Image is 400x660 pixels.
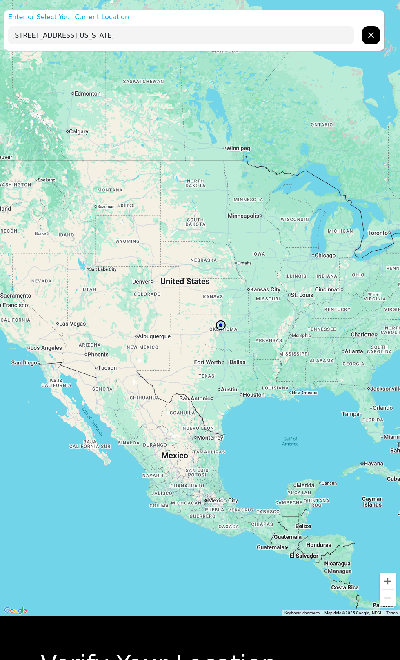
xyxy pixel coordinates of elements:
[2,605,29,616] a: Open this area in Google Maps (opens a new window)
[4,12,384,22] p: Enter or Select Your Current Location
[380,573,396,589] button: Zoom in
[386,611,398,615] a: Terms (opens in new tab)
[284,610,320,616] button: Keyboard shortcuts
[380,590,396,606] button: Zoom out
[2,605,29,616] img: Google
[8,26,354,44] input: Enter Your Address...
[324,611,381,615] span: Map data ©2025 Google, INEGI
[362,26,380,44] button: chevron forward outline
